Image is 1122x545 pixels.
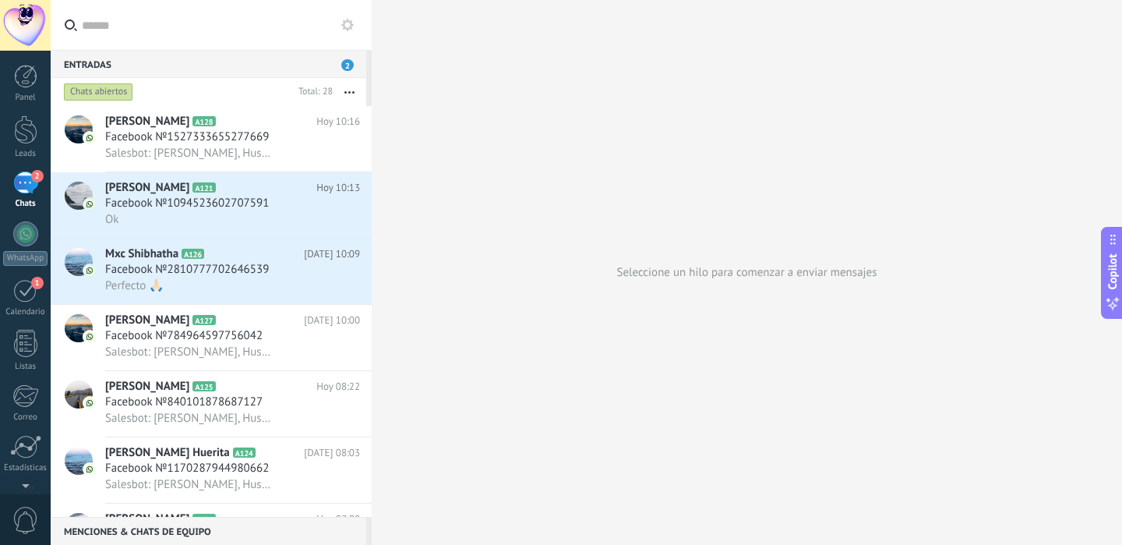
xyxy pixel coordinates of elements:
[84,398,95,409] img: icon
[292,84,333,100] div: Total: 28
[105,313,189,328] span: [PERSON_NAME]
[192,514,215,524] span: A123
[192,116,215,126] span: A128
[3,93,48,103] div: Panel
[105,445,230,461] span: [PERSON_NAME] Huerita
[192,182,215,193] span: A121
[3,307,48,317] div: Calendario
[51,517,366,545] div: Menciones & Chats de equipo
[333,78,366,106] button: Más
[51,437,372,503] a: avataricon[PERSON_NAME] HueritaA124[DATE] 08:03Facebook №1170287944980662Salesbot: [PERSON_NAME],...
[105,477,274,492] span: Salesbot: [PERSON_NAME], Husse es una marca sueca de alimentación Premium para tu consentid@. Ten...
[105,511,189,527] span: [PERSON_NAME]
[341,59,354,71] span: 2
[51,239,372,304] a: avatariconMxc ShibhathaA126[DATE] 10:09Facebook №2810777702646539Perfecto 🙏🏻
[105,411,274,426] span: Salesbot: [PERSON_NAME], Husse es una marca sueca de alimentación Premium para tu consentid@. Ten...
[105,146,274,161] span: Salesbot: [PERSON_NAME], Husse es una marca sueca de alimentación Premium para tu consentid@. Ten...
[84,331,95,342] img: icon
[105,395,263,410] span: Facebook №840101878687127
[31,277,44,289] span: 1
[304,313,360,328] span: [DATE] 10:00
[84,133,95,143] img: icon
[1105,253,1120,289] span: Copilot
[316,180,360,196] span: Hoy 10:13
[105,114,189,129] span: [PERSON_NAME]
[105,129,269,145] span: Facebook №1527333655277669
[192,381,215,391] span: A125
[182,249,204,259] span: A126
[64,83,133,101] div: Chats abiertos
[316,379,360,395] span: Hoy 08:22
[3,251,48,266] div: WhatsApp
[304,246,360,262] span: [DATE] 10:09
[3,412,48,423] div: Correo
[105,262,269,278] span: Facebook №2810777702646539
[105,379,189,395] span: [PERSON_NAME]
[105,212,118,227] span: Ok
[316,511,360,527] span: Hoy 07:08
[84,464,95,475] img: icon
[105,180,189,196] span: [PERSON_NAME]
[233,448,256,458] span: A124
[105,246,178,262] span: Mxc Shibhatha
[3,149,48,159] div: Leads
[105,328,263,344] span: Facebook №784964597756042
[316,114,360,129] span: Hoy 10:16
[51,50,366,78] div: Entradas
[51,305,372,370] a: avataricon[PERSON_NAME]A127[DATE] 10:00Facebook №784964597756042Salesbot: [PERSON_NAME], Husse es...
[31,170,44,182] span: 2
[304,445,360,461] span: [DATE] 08:03
[3,463,48,473] div: Estadísticas
[105,345,274,359] span: Salesbot: [PERSON_NAME], Husse es una marca sueca de alimentación Premium para tu consentid@. Ten...
[51,371,372,437] a: avataricon[PERSON_NAME]A125Hoy 08:22Facebook №840101878687127Salesbot: [PERSON_NAME], Husse es un...
[105,278,164,293] span: Perfecto 🙏🏻
[3,199,48,209] div: Chats
[105,196,269,211] span: Facebook №1094523602707591
[105,461,269,476] span: Facebook №1170287944980662
[84,265,95,276] img: icon
[84,199,95,210] img: icon
[51,172,372,238] a: avataricon[PERSON_NAME]A121Hoy 10:13Facebook №1094523602707591Ok
[51,106,372,172] a: avataricon[PERSON_NAME]A128Hoy 10:16Facebook №1527333655277669Salesbot: [PERSON_NAME], Husse es u...
[3,362,48,372] div: Listas
[192,315,215,325] span: A127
